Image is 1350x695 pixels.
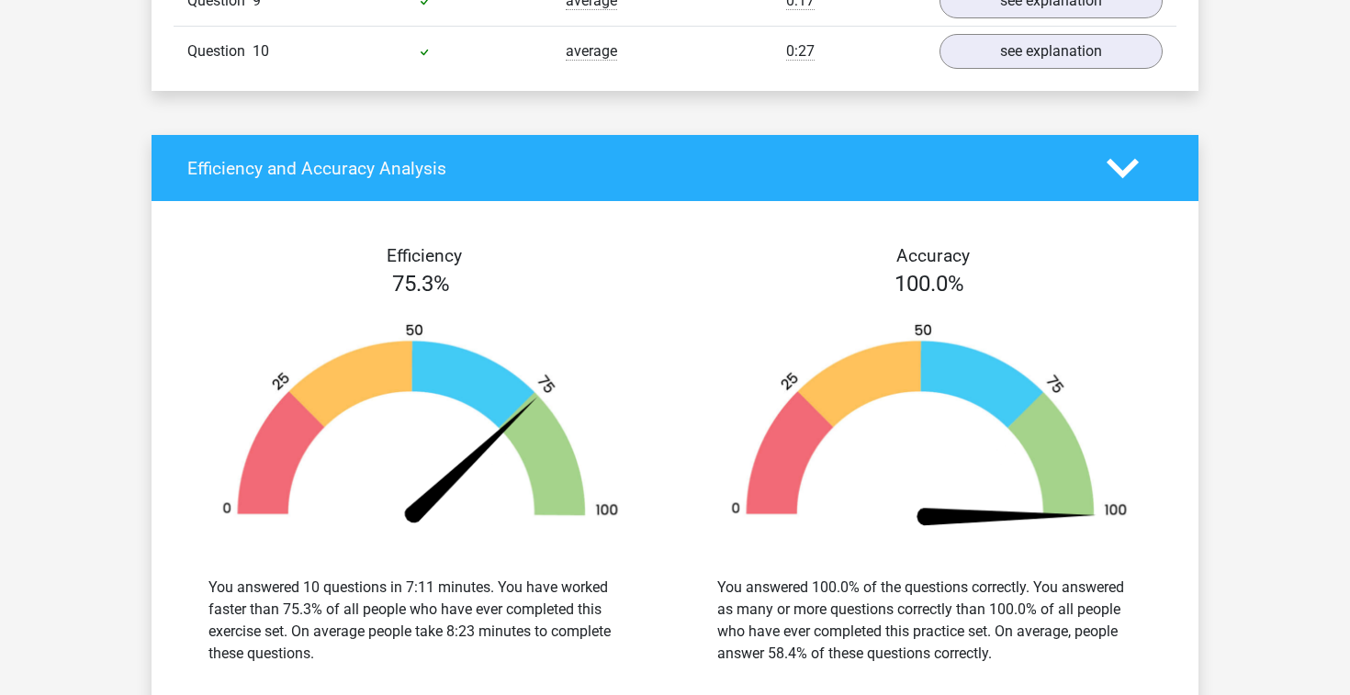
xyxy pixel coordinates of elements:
[187,245,661,266] h4: Efficiency
[194,322,647,532] img: 75.4b9ed10f6fc1.png
[894,271,964,297] span: 100.0%
[703,322,1156,532] img: 100.e401f7237728.png
[187,158,1079,179] h4: Efficiency and Accuracy Analysis
[187,40,253,62] span: Question
[208,577,633,665] div: You answered 10 questions in 7:11 minutes. You have worked faster than 75.3% of all people who ha...
[939,34,1163,69] a: see explanation
[392,271,450,297] span: 75.3%
[786,42,815,61] span: 0:27
[717,577,1142,665] div: You answered 100.0% of the questions correctly. You answered as many or more questions correctly ...
[566,42,617,61] span: average
[253,42,269,60] span: 10
[696,245,1170,266] h4: Accuracy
